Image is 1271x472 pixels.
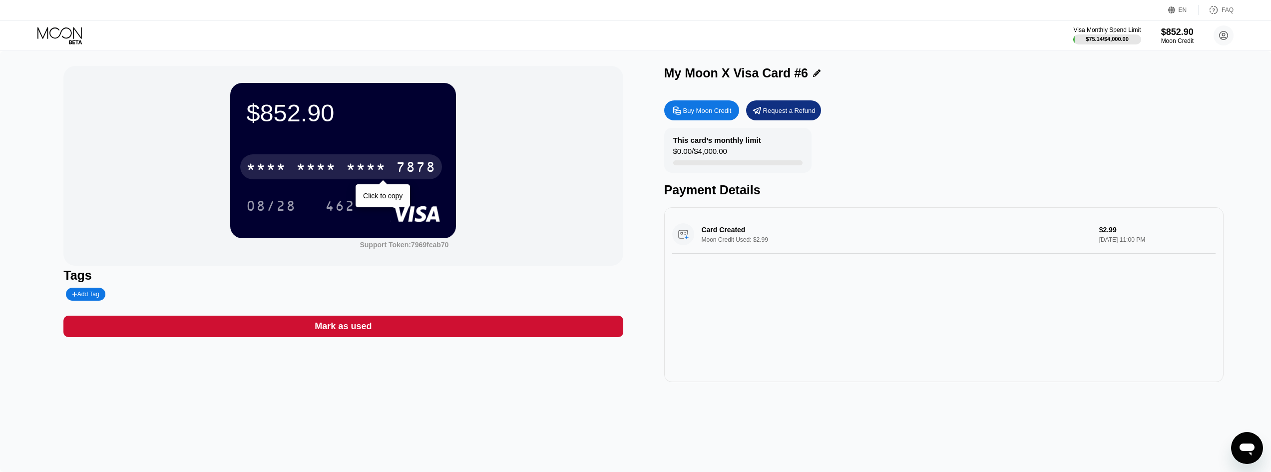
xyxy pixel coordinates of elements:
[66,288,105,301] div: Add Tag
[325,199,355,215] div: 462
[673,147,727,160] div: $0.00 / $4,000.00
[746,100,821,120] div: Request a Refund
[1161,37,1194,44] div: Moon Credit
[360,241,448,249] div: Support Token:7969fcab70
[664,183,1224,197] div: Payment Details
[1222,6,1234,13] div: FAQ
[246,199,296,215] div: 08/28
[1231,432,1263,464] iframe: Button to launch messaging window
[63,268,623,283] div: Tags
[1161,27,1194,37] div: $852.90
[1073,26,1141,33] div: Visa Monthly Spend Limit
[363,192,403,200] div: Click to copy
[763,106,816,115] div: Request a Refund
[1161,27,1194,44] div: $852.90Moon Credit
[396,160,436,176] div: 7878
[664,66,809,80] div: My Moon X Visa Card #6
[315,321,372,332] div: Mark as used
[72,291,99,298] div: Add Tag
[246,99,440,127] div: $852.90
[318,193,363,218] div: 462
[63,316,623,337] div: Mark as used
[1168,5,1199,15] div: EN
[1073,26,1141,44] div: Visa Monthly Spend Limit$75.14/$4,000.00
[664,100,739,120] div: Buy Moon Credit
[1179,6,1187,13] div: EN
[1086,36,1129,42] div: $75.14 / $4,000.00
[683,106,732,115] div: Buy Moon Credit
[673,136,761,144] div: This card’s monthly limit
[360,241,448,249] div: Support Token: 7969fcab70
[239,193,304,218] div: 08/28
[1199,5,1234,15] div: FAQ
